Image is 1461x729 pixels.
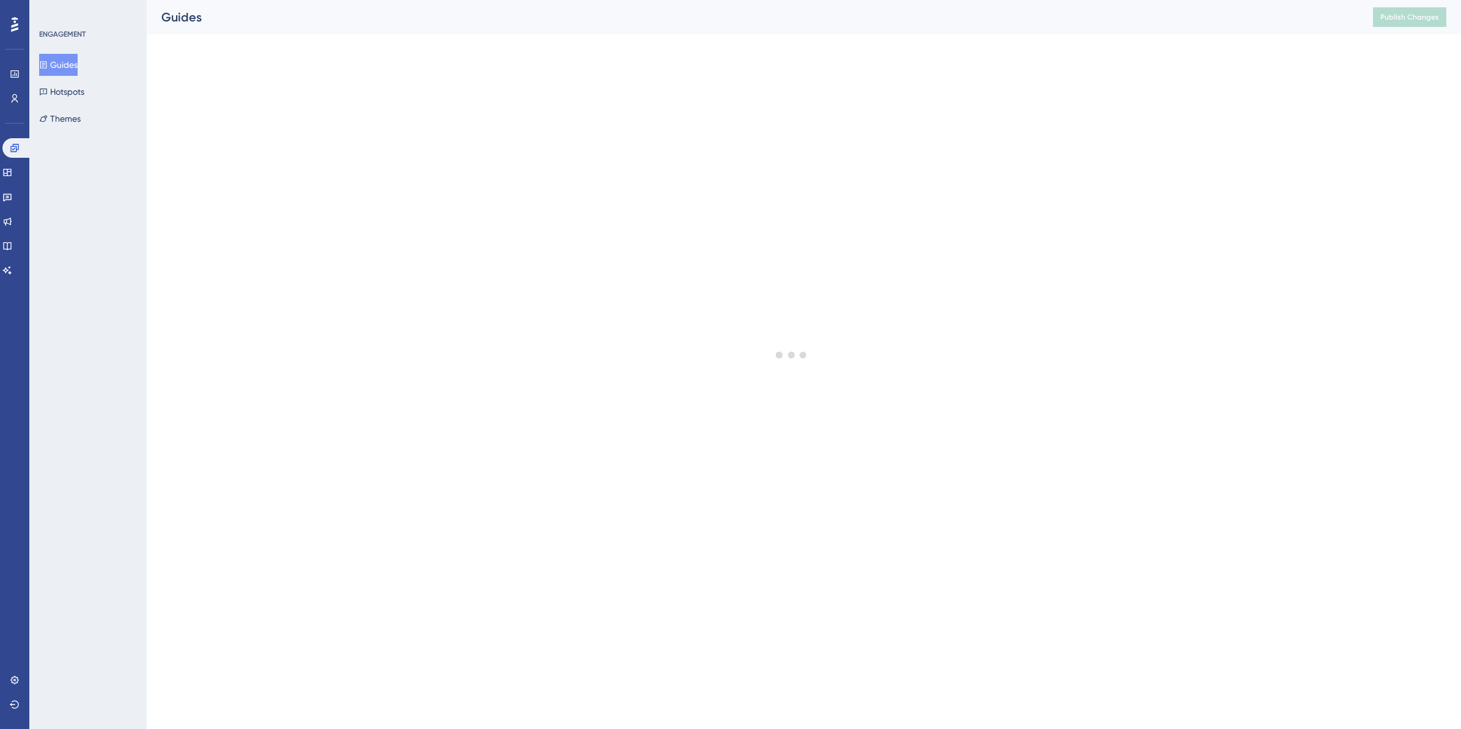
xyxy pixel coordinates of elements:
[1373,7,1446,27] button: Publish Changes
[161,9,1342,26] div: Guides
[39,81,84,103] button: Hotspots
[1380,12,1439,22] span: Publish Changes
[39,108,81,130] button: Themes
[39,54,78,76] button: Guides
[39,29,86,39] div: ENGAGEMENT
